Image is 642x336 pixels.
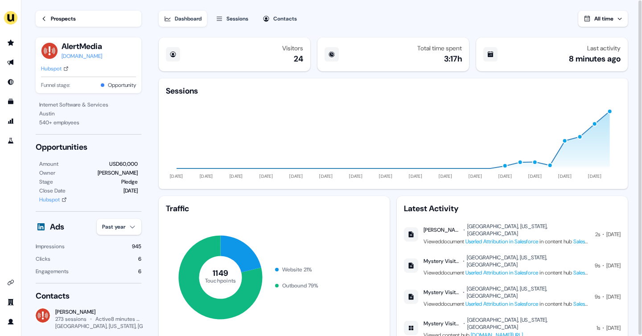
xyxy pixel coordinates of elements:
a: [DOMAIN_NAME] [62,52,102,61]
button: Dashboard [159,11,207,27]
div: Impressions [36,242,65,251]
div: Visitors [282,45,303,52]
div: Contacts [273,14,297,23]
tspan: [DATE] [170,173,184,179]
div: Prospects [51,14,76,23]
div: Stage [39,177,53,186]
tspan: [DATE] [260,173,273,179]
div: 2s [595,230,600,239]
div: Ads [50,221,64,232]
div: 9s [595,261,600,270]
div: 9s [595,292,600,301]
div: 8 minutes ago [569,53,621,64]
a: Userled Attribution in Salesforce [465,269,538,276]
tspan: [DATE] [200,173,214,179]
a: Go to templates [4,94,18,109]
button: AlertMedia [62,41,102,52]
div: [PERSON_NAME] [424,226,461,234]
div: Dashboard [175,14,202,23]
tspan: [DATE] [469,173,482,179]
tspan: [DATE] [350,173,363,179]
a: Userled Attribution in Salesforce [465,238,538,245]
div: 945 [132,242,141,251]
div: [GEOGRAPHIC_DATA], [US_STATE], [GEOGRAPHIC_DATA] [467,316,591,331]
a: Go to experiments [4,134,18,148]
div: Clicks [36,254,50,263]
div: Last activity [587,45,621,52]
div: Mystery Visitor 1 [424,258,461,265]
tspan: 1149 [213,268,228,279]
div: Active 8 minutes ago [95,316,142,323]
div: [DATE] [123,186,138,195]
div: [DATE] [606,261,621,270]
tspan: [DATE] [230,173,243,179]
tspan: Touchpoints [205,277,236,284]
a: Go to team [4,295,18,309]
div: Sessions [226,14,248,23]
div: Contacts [36,291,141,301]
div: [DATE] [606,292,621,301]
div: Engagements [36,267,69,276]
div: Viewed document in content hub [424,299,589,308]
div: [DATE] [606,324,621,332]
button: Past year [97,219,141,235]
div: Mystery Visitor 1 [424,320,461,327]
div: Latest Activity [404,203,621,214]
div: Hubspot [41,64,62,73]
a: Go to profile [4,315,18,329]
div: 1s [597,324,600,332]
div: [GEOGRAPHIC_DATA], [US_STATE], [GEOGRAPHIC_DATA] [467,254,589,268]
tspan: [DATE] [379,173,393,179]
a: Go to integrations [4,275,18,290]
div: Outbound 79 % [282,281,318,290]
div: Total time spent [417,45,462,52]
tspan: [DATE] [290,173,303,179]
div: [PERSON_NAME] [98,168,138,177]
div: USD60,000 [109,160,138,168]
div: 6 [138,267,141,276]
button: Opportunity [108,81,136,90]
a: Go to prospects [4,36,18,50]
div: [GEOGRAPHIC_DATA], [US_STATE], [GEOGRAPHIC_DATA] [467,285,589,299]
a: Go to attribution [4,114,18,128]
a: Prospects [36,11,141,27]
div: Internet Software & Services [39,100,138,109]
div: Sessions [166,86,198,96]
a: Userled Attribution in Salesforce [465,300,538,307]
div: Close Date [39,186,66,195]
div: 273 sessions [55,316,86,323]
div: [GEOGRAPHIC_DATA], [US_STATE], [GEOGRAPHIC_DATA] [467,223,590,237]
div: 540 + employees [39,118,138,127]
div: Website 21 % [282,265,312,274]
div: Mystery Visitor 1 [424,289,461,296]
div: Austin [39,109,138,118]
a: Hubspot [39,195,67,204]
tspan: [DATE] [588,173,602,179]
div: Opportunities [36,142,141,152]
div: [DATE] [606,230,621,239]
a: Go to Inbound [4,75,18,89]
button: Contacts [257,11,302,27]
button: All time [578,11,628,27]
tspan: [DATE] [439,173,452,179]
tspan: [DATE] [559,173,572,179]
div: Hubspot [39,195,60,204]
span: All time [594,15,613,22]
div: Pledge [121,177,138,186]
div: [GEOGRAPHIC_DATA], [US_STATE], [GEOGRAPHIC_DATA] [55,323,189,330]
div: Owner [39,168,55,177]
tspan: [DATE] [529,173,542,179]
tspan: [DATE] [320,173,333,179]
tspan: [DATE] [409,173,423,179]
a: Go to outbound experience [4,55,18,70]
div: 24 [294,53,303,64]
span: Funnel stage: [41,81,70,90]
div: [PERSON_NAME] [55,308,141,316]
div: Amount [39,160,58,168]
div: Traffic [166,203,383,214]
button: Sessions [210,11,254,27]
a: Hubspot [41,64,69,73]
tspan: [DATE] [499,173,512,179]
div: 3:17h [444,53,462,64]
